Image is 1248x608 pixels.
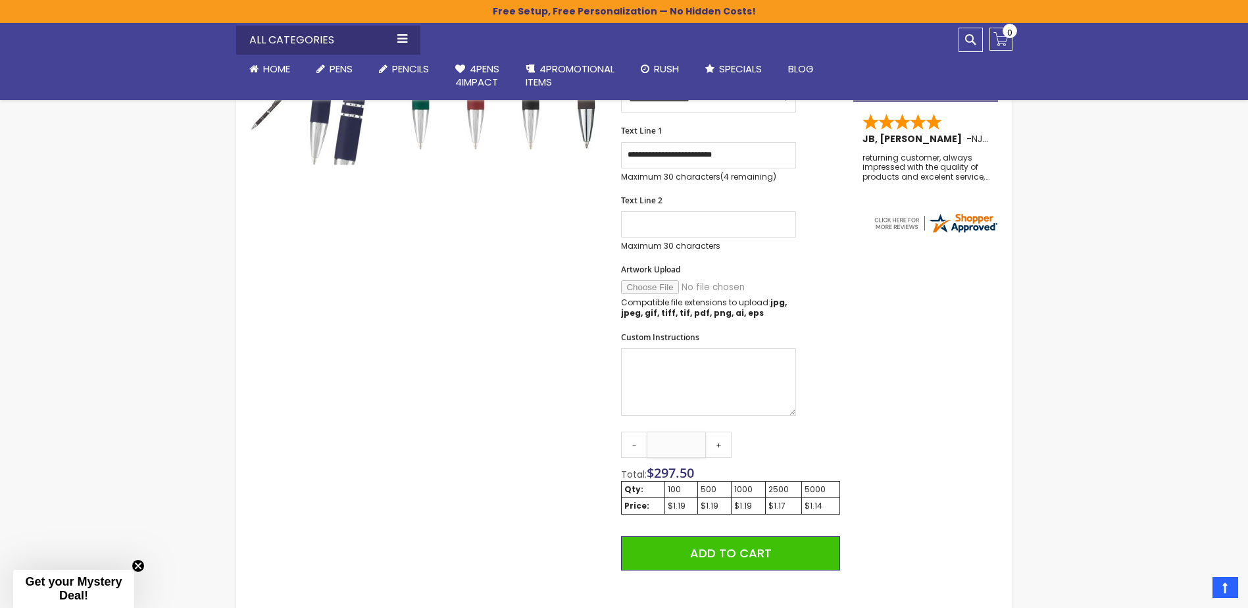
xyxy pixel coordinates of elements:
p: Maximum 30 characters [621,172,796,182]
p: Compatible file extensions to upload: [621,297,796,318]
a: Pencils [366,55,442,84]
span: Artwork Upload [621,264,680,275]
img: 4pens.com widget logo [872,211,999,235]
span: Add to Cart [690,545,772,561]
div: 500 [701,484,728,495]
a: 4pens.com certificate URL [872,226,999,238]
strong: Qty: [624,484,643,495]
span: Text Line 2 [621,195,662,206]
div: 2500 [768,484,799,495]
span: Home [263,62,290,76]
span: JB, [PERSON_NAME] [862,132,966,145]
a: Rush [628,55,692,84]
span: Text Line 1 [621,125,662,136]
a: - [621,432,647,458]
span: - , [966,132,1081,145]
span: Pens [330,62,353,76]
div: $1.19 [668,501,695,511]
span: Blog [788,62,814,76]
div: $1.19 [701,501,728,511]
a: Blog [775,55,827,84]
div: $1.17 [768,501,799,511]
button: Add to Cart [621,536,839,570]
span: 4PROMOTIONAL ITEMS [526,62,614,89]
p: Maximum 30 characters [621,241,796,251]
div: returning customer, always impressed with the quality of products and excelent service, will retu... [862,153,990,182]
span: 297.50 [654,464,694,482]
a: + [705,432,732,458]
a: 4Pens4impact [442,55,512,97]
img: Custom Soft Touch® Metal Pens with Stylus - Special Offer [249,91,289,131]
span: Total: [621,468,647,481]
div: All Categories [236,26,420,55]
div: Get your Mystery Deal!Close teaser [13,570,134,608]
a: 0 [989,28,1012,51]
a: 4PROMOTIONALITEMS [512,55,628,97]
div: Custom Soft Touch® Metal Pens with Stylus - Special Offer [249,90,289,131]
a: Specials [692,55,775,84]
a: Home [236,55,303,84]
div: $1.19 [734,501,762,511]
span: (4 remaining) [720,171,776,182]
div: 100 [668,484,695,495]
span: NJ [972,132,988,145]
span: $ [647,464,694,482]
span: Custom Instructions [621,332,699,343]
span: Specials [719,62,762,76]
a: Pens [303,55,366,84]
div: $1.14 [805,501,836,511]
span: Pencils [392,62,429,76]
button: Close teaser [132,559,145,572]
div: 1000 [734,484,762,495]
strong: jpg, jpeg, gif, tiff, tif, pdf, png, ai, eps [621,297,787,318]
span: Rush [654,62,679,76]
span: 0 [1007,26,1012,39]
iframe: Google Customer Reviews [1139,572,1248,608]
span: Get your Mystery Deal! [25,575,122,602]
div: 5000 [805,484,836,495]
span: 4Pens 4impact [455,62,499,89]
strong: Price: [624,500,649,511]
